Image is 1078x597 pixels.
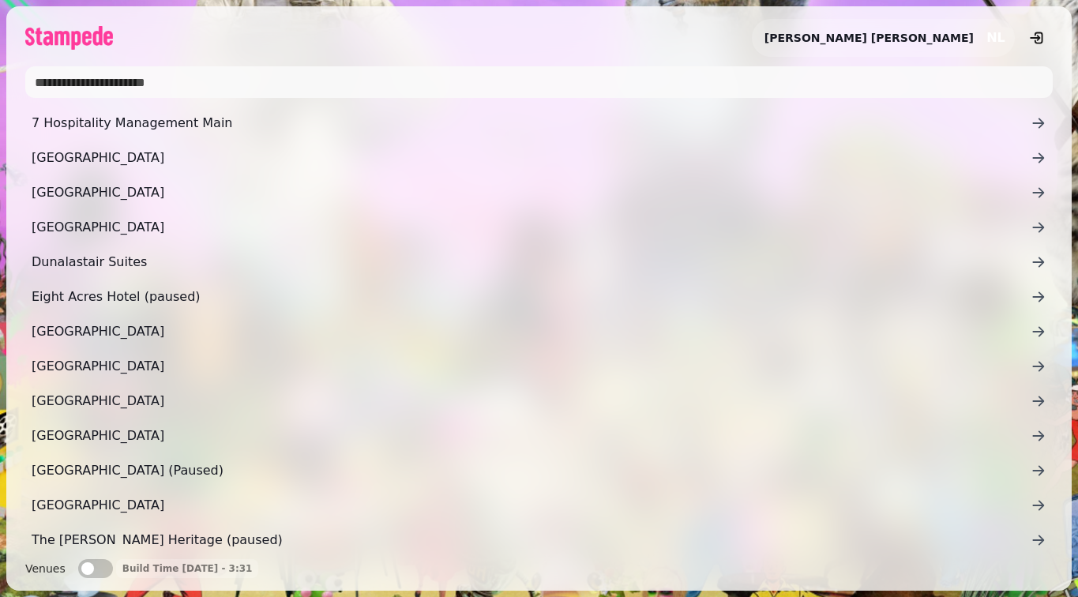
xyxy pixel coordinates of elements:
[122,562,253,575] p: Build Time [DATE] - 3:31
[32,392,1031,411] span: [GEOGRAPHIC_DATA]
[986,32,1005,44] span: NL
[32,461,1031,480] span: [GEOGRAPHIC_DATA] (Paused)
[32,287,1031,306] span: Eight Acres Hotel (paused)
[1021,22,1053,54] button: logout
[25,524,1053,556] a: The [PERSON_NAME] Heritage (paused)
[25,26,113,50] img: logo
[25,107,1053,139] a: 7 Hospitality Management Main
[764,30,974,46] h2: [PERSON_NAME] [PERSON_NAME]
[25,246,1053,278] a: Dunalastair Suites
[25,420,1053,452] a: [GEOGRAPHIC_DATA]
[32,218,1031,237] span: [GEOGRAPHIC_DATA]
[32,496,1031,515] span: [GEOGRAPHIC_DATA]
[32,114,1031,133] span: 7 Hospitality Management Main
[25,351,1053,382] a: [GEOGRAPHIC_DATA]
[32,426,1031,445] span: [GEOGRAPHIC_DATA]
[32,322,1031,341] span: [GEOGRAPHIC_DATA]
[25,385,1053,417] a: [GEOGRAPHIC_DATA]
[25,455,1053,486] a: [GEOGRAPHIC_DATA] (Paused)
[25,490,1053,521] a: [GEOGRAPHIC_DATA]
[25,212,1053,243] a: [GEOGRAPHIC_DATA]
[25,316,1053,347] a: [GEOGRAPHIC_DATA]
[32,148,1031,167] span: [GEOGRAPHIC_DATA]
[32,531,1031,550] span: The [PERSON_NAME] Heritage (paused)
[32,183,1031,202] span: [GEOGRAPHIC_DATA]
[32,357,1031,376] span: [GEOGRAPHIC_DATA]
[25,281,1053,313] a: Eight Acres Hotel (paused)
[25,177,1053,208] a: [GEOGRAPHIC_DATA]
[25,559,66,578] label: Venues
[25,142,1053,174] a: [GEOGRAPHIC_DATA]
[32,253,1031,272] span: Dunalastair Suites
